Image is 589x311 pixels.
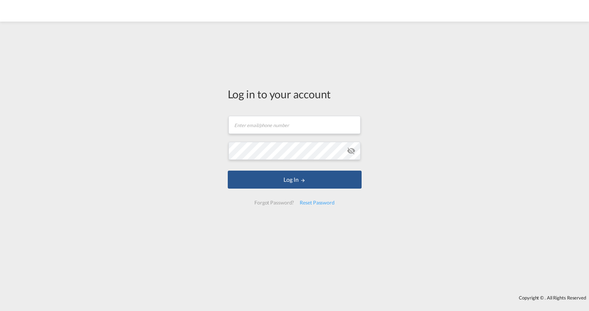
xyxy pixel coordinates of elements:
[297,196,337,209] div: Reset Password
[347,147,355,155] md-icon: icon-eye-off
[228,171,362,189] button: LOGIN
[252,196,297,209] div: Forgot Password?
[228,86,362,102] div: Log in to your account
[228,116,361,134] input: Enter email/phone number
